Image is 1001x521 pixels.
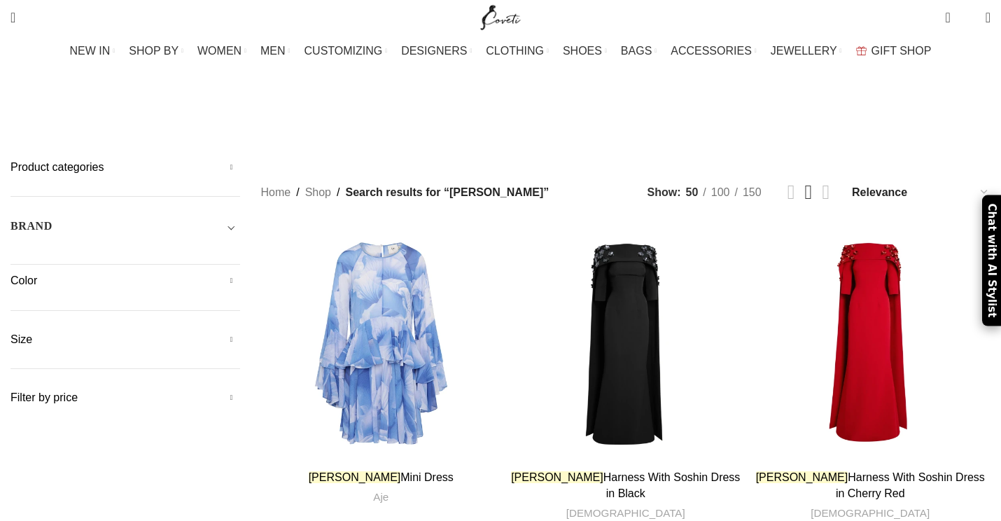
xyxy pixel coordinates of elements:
[129,44,178,57] span: SHOP BY
[486,37,549,65] a: CLOTHING
[401,44,467,57] span: DESIGNERS
[686,186,699,198] span: 50
[563,37,607,65] a: SHOES
[756,471,985,499] a: [PERSON_NAME]Harness With Soshin Dress in Cherry Red
[771,37,842,65] a: JEWELLERY
[750,223,991,464] a: <em class="algolia-search-highlight">Isabella</em> Harness With Soshin Dress in Cherry Red
[3,37,997,65] div: Main navigation
[738,183,766,202] a: 150
[621,44,652,57] span: BAGS
[706,183,735,202] a: 100
[3,4,22,32] a: Search
[477,11,524,22] a: Site logo
[197,37,246,65] a: WOMEN
[129,37,183,65] a: SHOP BY
[743,186,762,198] span: 150
[10,218,52,234] h5: BRAND
[10,160,240,175] h5: Product categories
[681,183,703,202] a: 50
[70,44,111,57] span: NEW IN
[811,506,930,520] a: [DEMOGRAPHIC_DATA]
[260,44,286,57] span: MEN
[871,44,932,57] span: GIFT SHOP
[621,37,657,65] a: BAGS
[787,182,795,202] a: Grid view 2
[805,182,813,202] a: Grid view 3
[505,223,746,464] a: <em class="algolia-search-highlight">Isabella</em> Harness With Soshin Dress in Black
[261,183,549,202] nav: Breadcrumb
[10,218,240,243] div: Toggle filter
[260,37,290,65] a: MEN
[10,332,240,347] h5: Size
[961,4,975,32] div: My Wishlist
[304,37,388,65] a: CUSTOMIZING
[671,44,752,57] span: ACCESSORIES
[345,183,549,202] span: Search results for “[PERSON_NAME]”
[309,471,401,483] em: [PERSON_NAME]
[261,183,291,202] a: Home
[70,37,115,65] a: NEW IN
[309,471,454,483] a: [PERSON_NAME]Mini Dress
[566,506,685,520] a: [DEMOGRAPHIC_DATA]
[756,471,848,483] em: [PERSON_NAME]
[197,44,241,57] span: WOMEN
[711,186,730,198] span: 100
[511,471,603,483] em: [PERSON_NAME]
[10,390,240,405] h5: Filter by price
[257,81,745,118] h1: Search results: “[PERSON_NAME]”
[373,489,388,504] a: Aje
[771,44,837,57] span: JEWELLERY
[938,4,957,32] a: 0
[647,183,681,202] span: Show
[261,223,502,464] a: <em class="algolia-search-highlight">Isabella</em> Mini Dress
[850,182,990,202] select: Shop order
[401,37,472,65] a: DESIGNERS
[511,471,740,499] a: [PERSON_NAME]Harness With Soshin Dress in Black
[304,44,383,57] span: CUSTOMIZING
[856,37,932,65] a: GIFT SHOP
[856,46,867,55] img: GiftBag
[563,44,602,57] span: SHOES
[10,273,240,289] h5: Color
[486,44,544,57] span: CLOTHING
[822,182,829,202] a: Grid view 4
[305,183,331,202] a: Shop
[946,7,957,18] span: 0
[671,37,757,65] a: ACCESSORIES
[964,14,974,25] span: 1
